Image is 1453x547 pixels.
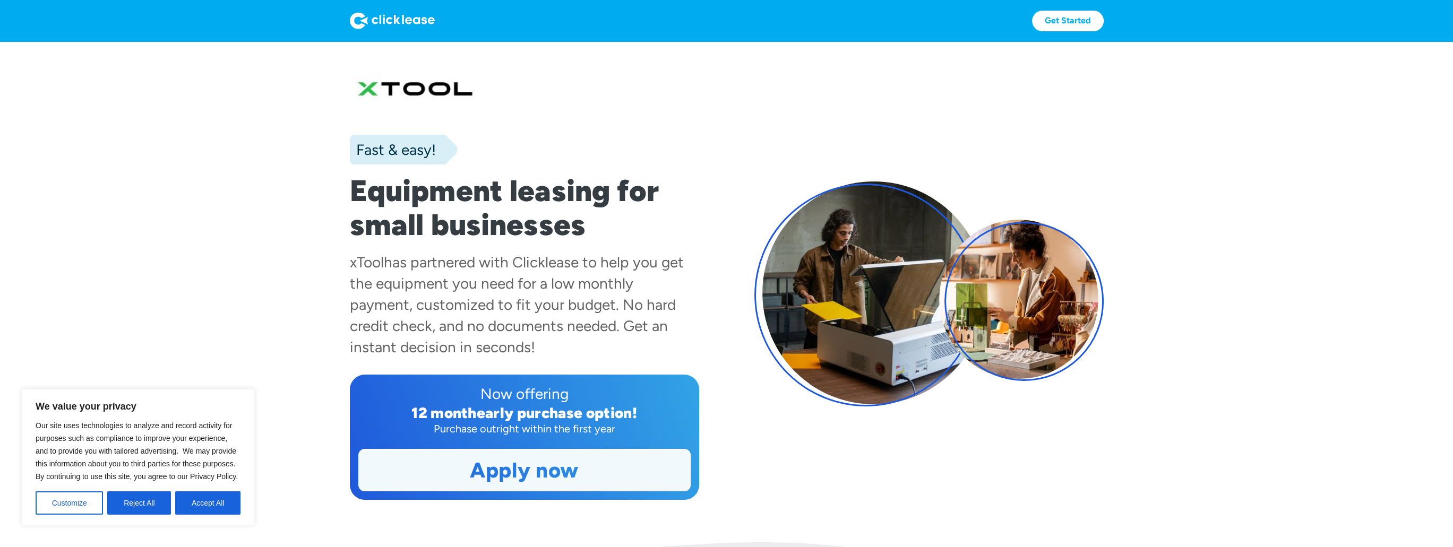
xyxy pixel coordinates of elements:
[36,400,240,413] p: We value your privacy
[350,12,435,29] img: Logo
[36,421,238,481] span: Our site uses technologies to analyze and record activity for purposes such as compliance to impr...
[107,491,171,515] button: Reject All
[477,404,637,422] div: early purchase option!
[36,491,103,515] button: Customize
[411,404,477,422] div: 12 month
[1032,11,1104,31] a: Get Started
[358,421,691,436] div: Purchase outright within the first year
[350,174,699,242] h1: Equipment leasing for small businesses
[350,253,384,271] div: xTool
[175,491,240,515] button: Accept All
[358,383,691,404] div: Now offering
[359,449,690,491] a: Apply now
[350,139,436,160] div: Fast & easy!
[350,253,684,356] div: has partnered with Clicklease to help you get the equipment you need for a low monthly payment, c...
[21,389,255,526] div: We value your privacy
